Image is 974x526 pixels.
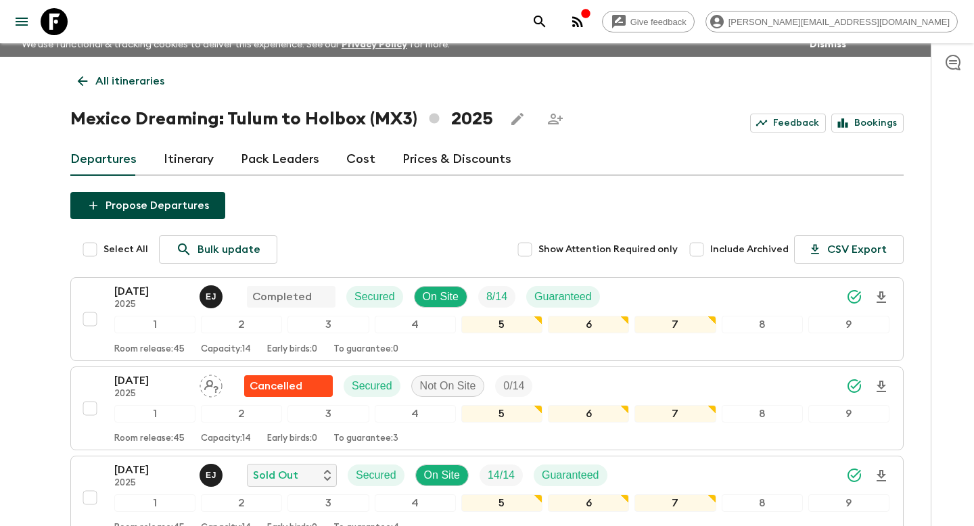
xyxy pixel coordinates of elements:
h1: Mexico Dreaming: Tulum to Holbox (MX3) 2025 [70,105,493,133]
div: 3 [287,494,369,512]
a: Give feedback [602,11,695,32]
svg: Download Onboarding [873,289,889,306]
div: Trip Fill [480,464,523,486]
a: Bulk update [159,235,277,264]
div: 9 [808,494,889,512]
p: Guaranteed [534,289,592,305]
button: CSV Export [794,235,904,264]
a: Pack Leaders [241,143,319,176]
span: [PERSON_NAME][EMAIL_ADDRESS][DOMAIN_NAME] [721,17,957,27]
div: Secured [346,286,403,308]
span: Show Attention Required only [538,243,678,256]
div: 8 [722,494,803,512]
div: On Site [414,286,467,308]
div: 4 [375,494,456,512]
div: 1 [114,405,195,423]
div: 7 [634,316,716,333]
button: Edit this itinerary [504,105,531,133]
p: Early birds: 0 [267,433,317,444]
p: E J [206,470,216,481]
p: Early birds: 0 [267,344,317,355]
div: Secured [348,464,404,486]
p: 14 / 14 [488,467,515,483]
button: [DATE]2025Erhard Jr Vande Wyngaert de la TorreCompletedSecuredOn SiteTrip FillGuaranteed123456789... [70,277,904,361]
div: [PERSON_NAME][EMAIL_ADDRESS][DOMAIN_NAME] [705,11,958,32]
p: Capacity: 14 [201,344,251,355]
button: Propose Departures [70,192,225,219]
div: 9 [808,316,889,333]
div: Flash Pack cancellation [244,375,333,397]
p: Capacity: 14 [201,433,251,444]
span: Erhard Jr Vande Wyngaert de la Torre [200,468,225,479]
div: 3 [287,316,369,333]
button: EJ [200,464,225,487]
p: 2025 [114,478,189,489]
div: 7 [634,494,716,512]
a: Departures [70,143,137,176]
span: Erhard Jr Vande Wyngaert de la Torre [200,289,225,300]
p: [DATE] [114,373,189,389]
button: search adventures [526,8,553,35]
a: Prices & Discounts [402,143,511,176]
div: 6 [548,405,629,423]
a: Feedback [750,114,826,133]
a: All itineraries [70,68,172,95]
div: 2 [201,494,282,512]
p: Secured [356,467,396,483]
p: [DATE] [114,462,189,478]
p: 8 / 14 [486,289,507,305]
div: 8 [722,316,803,333]
a: Itinerary [164,143,214,176]
svg: Synced Successfully [846,289,862,305]
span: Give feedback [623,17,694,27]
p: 2025 [114,300,189,310]
p: Sold Out [253,467,298,483]
svg: Download Onboarding [873,379,889,395]
div: 6 [548,316,629,333]
div: On Site [415,464,469,486]
p: Completed [252,289,312,305]
button: [DATE]2025Assign pack leaderFlash Pack cancellationSecuredNot On SiteTrip Fill123456789Room relea... [70,366,904,450]
div: 2 [201,316,282,333]
svg: Download Onboarding [873,468,889,484]
span: Include Archived [710,243,789,256]
p: Secured [354,289,395,305]
a: Privacy Policy [342,40,407,49]
div: 5 [461,494,542,512]
a: Bookings [831,114,904,133]
p: All itineraries [95,73,164,89]
svg: Synced Successfully [846,378,862,394]
button: menu [8,8,35,35]
p: Guaranteed [542,467,599,483]
p: Room release: 45 [114,433,185,444]
svg: Synced Successfully [846,467,862,483]
p: On Site [424,467,460,483]
div: 1 [114,494,195,512]
span: Select All [103,243,148,256]
p: To guarantee: 3 [333,433,398,444]
div: 6 [548,494,629,512]
p: To guarantee: 0 [333,344,398,355]
div: 4 [375,405,456,423]
div: 1 [114,316,195,333]
div: Trip Fill [495,375,532,397]
p: Room release: 45 [114,344,185,355]
p: Cancelled [250,378,302,394]
p: Bulk update [198,241,260,258]
p: We use functional & tracking cookies to deliver this experience. See our for more. [16,32,455,57]
p: 2025 [114,389,189,400]
span: Assign pack leader [200,379,223,389]
div: 2 [201,405,282,423]
div: Not On Site [411,375,485,397]
div: 9 [808,405,889,423]
button: Dismiss [806,35,850,54]
p: Secured [352,378,392,394]
div: Trip Fill [478,286,515,308]
div: 5 [461,316,542,333]
div: 3 [287,405,369,423]
div: Secured [344,375,400,397]
div: 4 [375,316,456,333]
p: Not On Site [420,378,476,394]
p: On Site [423,289,459,305]
p: [DATE] [114,283,189,300]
